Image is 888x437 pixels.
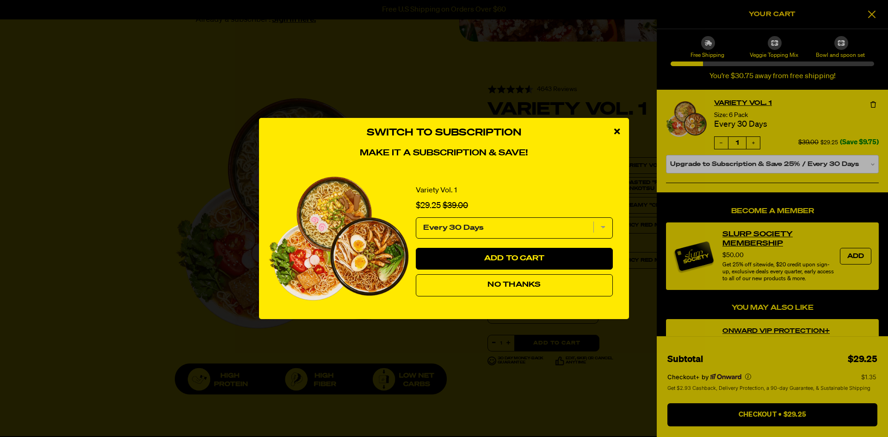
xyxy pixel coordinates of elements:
[268,167,620,310] div: Switch to Subscription
[484,255,545,262] span: Add to Cart
[605,118,629,146] div: close modal
[416,248,613,270] button: Add to Cart
[416,274,613,296] button: No Thanks
[268,167,620,310] div: 1 of 1
[416,202,441,210] span: $29.25
[443,202,468,210] span: $39.00
[268,148,620,159] h4: Make it a subscription & save!
[268,127,620,139] h3: Switch to Subscription
[416,217,613,239] select: subscription frequency
[268,177,409,301] img: View Variety Vol. 1
[487,281,541,289] span: No Thanks
[416,186,457,195] a: Variety Vol. 1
